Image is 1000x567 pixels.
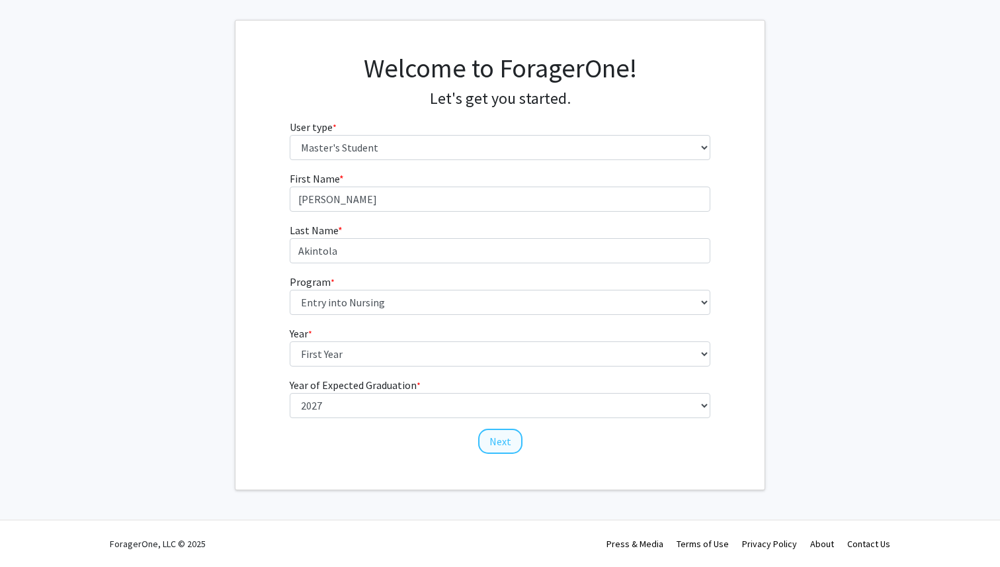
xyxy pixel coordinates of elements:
span: First Name [290,172,339,185]
label: Year [290,326,312,341]
div: ForagerOne, LLC © 2025 [110,521,206,567]
a: Terms of Use [677,538,729,550]
label: Program [290,274,335,290]
label: User type [290,119,337,135]
h1: Welcome to ForagerOne! [290,52,711,84]
iframe: Chat [10,507,56,557]
a: About [810,538,834,550]
span: Last Name [290,224,338,237]
h4: Let's get you started. [290,89,711,109]
a: Contact Us [847,538,890,550]
label: Year of Expected Graduation [290,377,421,393]
a: Press & Media [606,538,663,550]
a: Privacy Policy [742,538,797,550]
button: Next [478,429,522,454]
